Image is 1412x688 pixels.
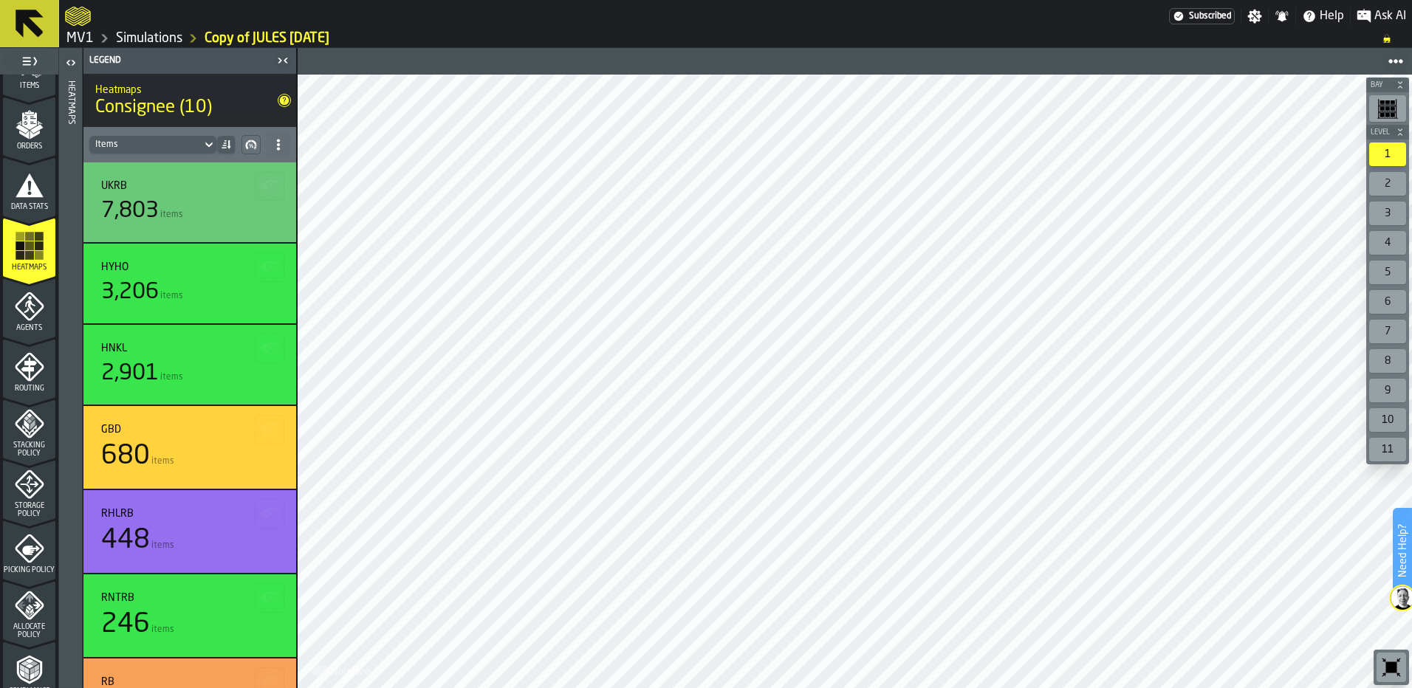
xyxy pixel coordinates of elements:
[1366,287,1409,317] div: button-toolbar-undefined
[1320,7,1344,25] span: Help
[101,261,128,273] div: HYHO
[3,218,55,277] li: menu Heatmaps
[101,610,150,639] div: 246
[101,424,278,436] div: Title
[3,566,55,574] span: Picking Policy
[66,30,94,47] a: link-to-/wh/i/3ccf57d1-1e0c-4a81-a3bb-c2011c5f0d50
[95,96,261,120] span: Consignee (10)
[1369,172,1406,196] div: 2
[1369,231,1406,255] div: 4
[1366,228,1409,258] div: button-toolbar-undefined
[3,339,55,398] li: menu Routing
[1380,656,1403,679] svg: Reset zoom and position
[3,399,55,458] li: menu Stacking Policy
[59,48,82,688] header: Heatmaps
[83,244,296,323] div: stat-
[1366,405,1409,435] div: button-toolbar-undefined
[101,343,278,354] div: Title
[1351,7,1412,25] label: button-toggle-Ask AI
[3,157,55,216] li: menu Data Stats
[101,279,159,306] div: 3,206
[3,623,55,639] span: Allocate Policy
[205,30,329,47] a: link-to-/wh/i/3ccf57d1-1e0c-4a81-a3bb-c2011c5f0d50/simulations/47bf1d5a-5bc7-4e48-bf75-38db527337fd
[1369,379,1406,402] div: 9
[1366,376,1409,405] div: button-toolbar-undefined
[101,441,150,471] div: 680
[65,30,1406,47] nav: Breadcrumb
[3,142,55,151] span: Orders
[3,324,55,332] span: Agents
[1366,92,1409,125] div: button-toolbar-undefined
[1169,8,1235,24] a: link-to-/wh/i/3ccf57d1-1e0c-4a81-a3bb-c2011c5f0d50/settings/billing
[1366,140,1409,169] div: button-toolbar-undefined
[3,36,55,95] li: menu Items
[1189,11,1231,21] span: Subscribed
[101,424,121,436] div: GBD
[101,343,127,354] div: HNKL
[101,508,278,520] div: Title
[151,540,174,551] span: items
[61,51,81,78] label: button-toggle-Open
[101,180,278,192] div: Title
[1368,128,1393,137] span: Level
[83,490,296,573] div: stat-
[83,48,296,74] header: Legend
[3,581,55,640] li: menu Allocate Policy
[1374,7,1406,25] span: Ask AI
[1394,509,1411,592] label: Need Help?
[1366,78,1409,92] button: button-
[1269,9,1295,24] label: button-toggle-Notifications
[1366,199,1409,228] div: button-toolbar-undefined
[3,82,55,90] span: Items
[160,210,183,220] span: items
[95,81,261,96] h2: Sub Title
[1369,202,1406,225] div: 3
[95,140,196,150] div: DropdownMenuValue-itemsCount
[151,456,174,467] span: items
[101,261,278,273] div: Title
[255,334,284,363] button: button-
[101,592,278,604] div: Title
[1366,125,1409,140] button: button-
[3,97,55,156] li: menu Orders
[83,162,296,242] div: stat-
[1374,650,1409,685] div: button-toolbar-undefined
[101,526,150,555] div: 448
[151,625,174,635] span: items
[1369,261,1406,284] div: 5
[1296,7,1350,25] label: button-toggle-Help
[1369,142,1406,166] div: 1
[1366,317,1409,346] div: button-toolbar-undefined
[301,656,384,685] a: logo-header
[3,441,55,458] span: Stacking Policy
[1241,9,1268,24] label: button-toggle-Settings
[255,252,284,282] button: button-
[1366,435,1409,464] div: button-toolbar-undefined
[101,676,278,688] div: Title
[101,198,159,224] div: 7,803
[66,78,76,684] div: Heatmaps
[160,372,183,382] span: items
[83,325,296,405] div: stat-
[101,592,134,604] div: RNTRB
[3,385,55,393] span: Routing
[3,502,55,518] span: Storage Policy
[3,520,55,579] li: menu Picking Policy
[1366,258,1409,287] div: button-toolbar-undefined
[86,55,273,66] div: Legend
[1369,290,1406,314] div: 6
[255,583,284,613] button: button-
[3,460,55,519] li: menu Storage Policy
[3,51,55,72] label: button-toggle-Toggle Full Menu
[1369,408,1406,432] div: 10
[241,135,261,154] button: button-
[1366,346,1409,376] div: button-toolbar-undefined
[160,291,183,301] span: items
[273,52,293,69] label: button-toggle-Close me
